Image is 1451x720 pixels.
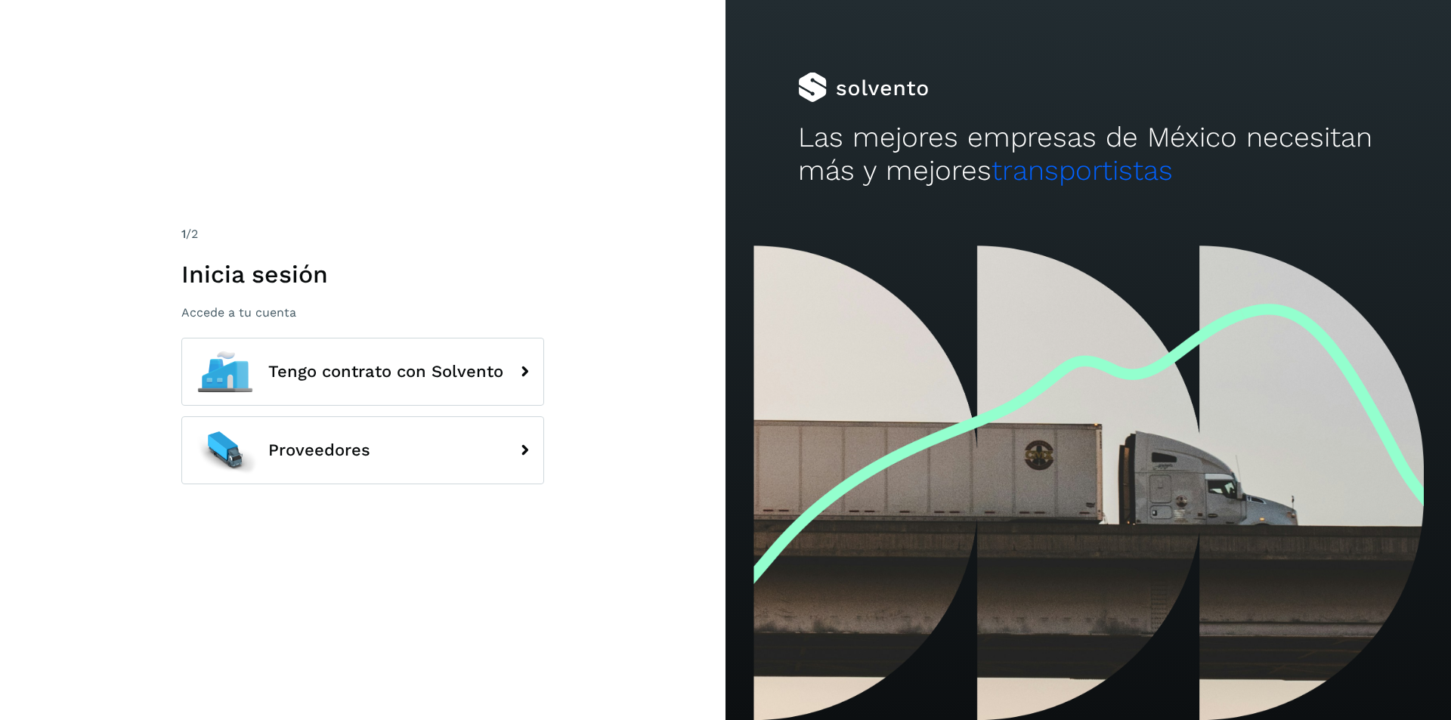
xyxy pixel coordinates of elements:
p: Accede a tu cuenta [181,305,544,320]
div: /2 [181,225,544,243]
span: transportistas [992,154,1173,187]
h1: Inicia sesión [181,260,544,289]
span: Tengo contrato con Solvento [268,363,503,381]
span: Proveedores [268,441,370,459]
button: Proveedores [181,416,544,484]
span: 1 [181,227,186,241]
h2: Las mejores empresas de México necesitan más y mejores [798,121,1378,188]
button: Tengo contrato con Solvento [181,338,544,406]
